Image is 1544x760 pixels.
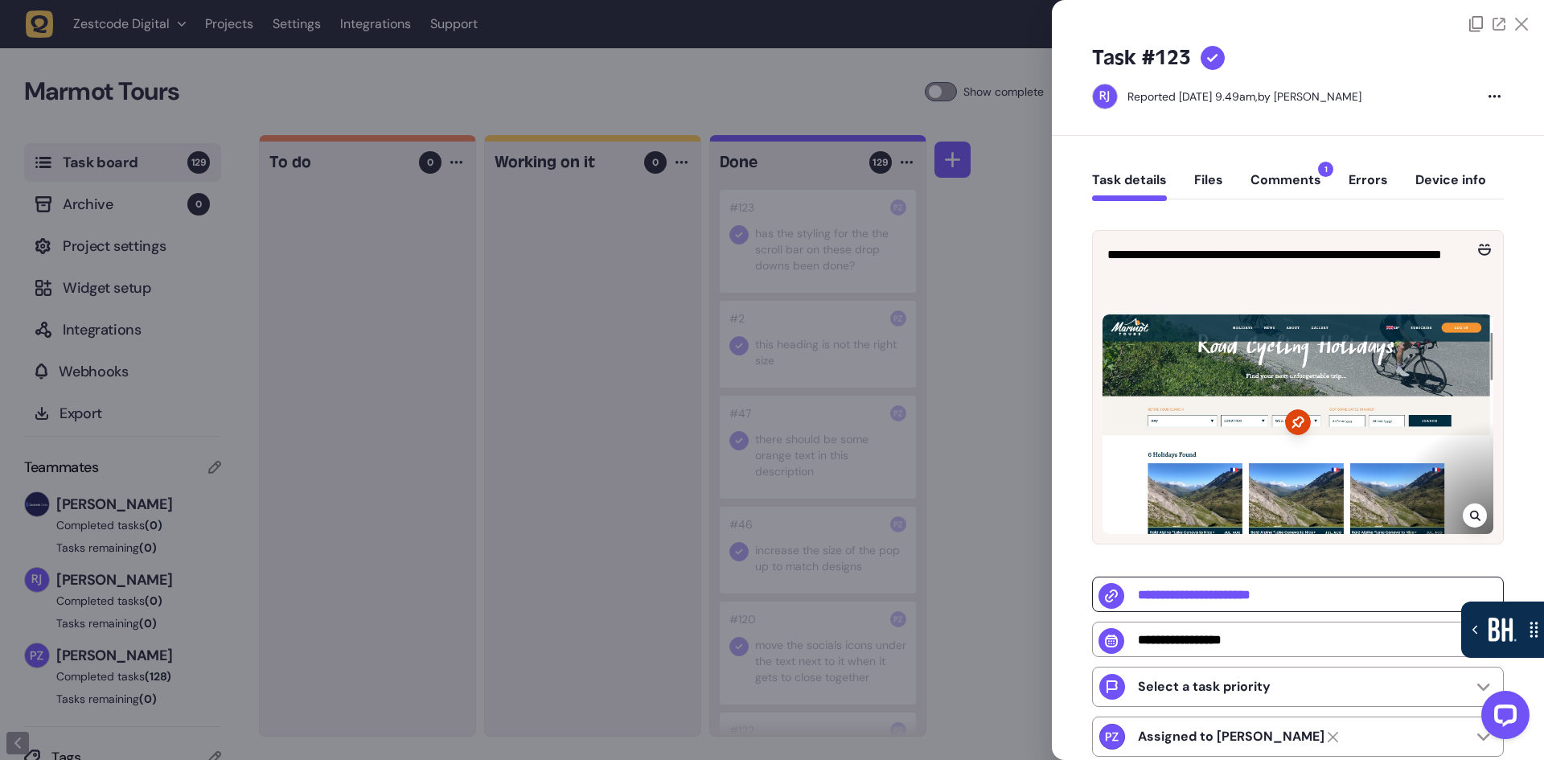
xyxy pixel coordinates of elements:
[1092,45,1191,71] h5: Task #123
[1093,84,1117,109] img: Riki-leigh Jones
[1250,172,1321,201] button: Comments
[1127,88,1361,105] div: by [PERSON_NAME]
[1092,172,1167,201] button: Task details
[1415,172,1486,201] button: Device info
[1138,729,1324,745] strong: Paris Zisis
[1318,162,1333,177] span: 1
[1138,679,1271,695] p: Select a task priority
[1194,172,1223,201] button: Files
[1468,684,1536,752] iframe: LiveChat chat widget
[1349,172,1388,201] button: Errors
[1127,89,1258,104] div: Reported [DATE] 9.49am,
